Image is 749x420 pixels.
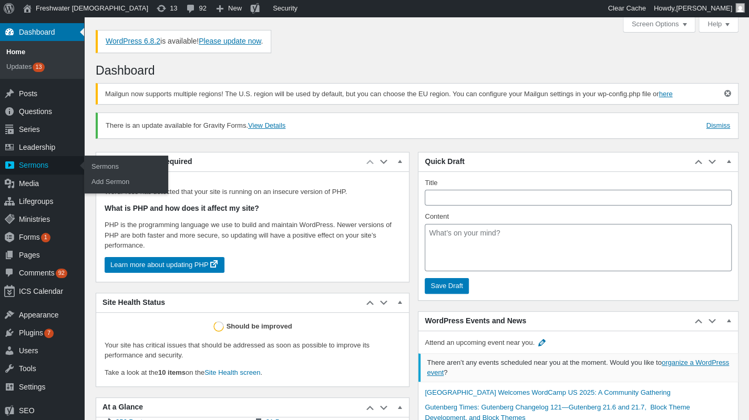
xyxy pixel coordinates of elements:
a: WordPress 6.8.2 [106,37,160,45]
input: Save Draft [425,278,468,294]
p: Mailgun now supports multiple regions! The U.S. region will be used by default, but you can choos... [104,88,718,100]
span: Security [273,4,297,12]
a: Learn more about updating PHP [105,257,224,273]
li: There aren’t any events scheduled near you at the moment. Would you like to ? [418,353,738,381]
a: Site Health screen [204,368,260,376]
span: 1 [44,234,47,240]
button: Edit city [537,337,547,348]
a: Please update WordPress now [199,37,261,45]
span: Clear Cache [608,4,645,12]
div: There is an update available for Gravity Forms. [96,112,738,139]
label: Content [425,212,449,221]
span: [PERSON_NAME] [676,4,732,12]
a: Add Sermon [84,175,168,189]
h2: PHP Update Required [96,152,363,171]
a: here [659,90,672,98]
button: Screen Options [623,17,696,33]
h2: At a Glance [96,398,363,417]
span: Update Available [41,233,50,242]
a: Dismiss [706,121,731,131]
strong: 10 items [158,368,186,376]
a: Sermons [84,159,168,174]
a: [GEOGRAPHIC_DATA] Welcomes WordCamp US 2025: A Community Gathering [425,388,670,396]
a: View Details [248,121,285,130]
h2: WordPress Events and News [418,312,692,331]
span: 13 [35,64,42,70]
p: PHP is the programming language we use to build and maintain WordPress. Newer versions of PHP are... [105,220,401,251]
h3: What is PHP and how does it affect my site? [105,203,401,214]
label: Title [425,178,437,188]
a: organize a WordPress event [427,358,729,376]
div: Should be improved [227,321,292,332]
p: Take a look at the on the . [105,367,401,378]
p: Your site has critical issues that should be addressed as soon as possible to improve its perform... [105,340,401,361]
div: is available! . [96,30,271,53]
span: Quick Draft [425,157,464,167]
span: Attend an upcoming event near you. [425,339,535,346]
span: 92 [58,270,65,276]
h2: Site Health Status [96,293,363,312]
button: Help [699,17,738,33]
p: WordPress has detected that your site is running on an insecure version of PHP. [105,187,401,197]
h1: Dashboard [96,58,738,81]
span: 7 [47,330,50,336]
